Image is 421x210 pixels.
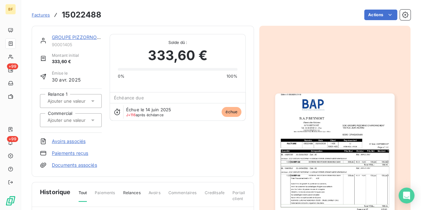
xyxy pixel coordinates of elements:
[364,10,397,20] button: Actions
[95,190,115,201] span: Paiements
[62,9,101,21] h3: 15022488
[148,46,207,65] span: 333,60 €
[47,98,113,104] input: Ajouter une valeur
[5,195,16,206] img: Logo LeanPay
[52,138,86,145] a: Avoirs associés
[40,188,71,196] span: Historique
[52,34,140,40] a: GROUPE PIZZORNO ENVIRONNEMENT
[118,40,237,46] span: Solde dû :
[232,190,246,207] span: Portail client
[399,188,414,203] div: Open Intercom Messenger
[226,73,237,79] span: 100%
[126,113,136,117] span: J+116
[204,190,225,201] span: Creditsafe
[168,190,197,201] span: Commentaires
[52,52,79,58] span: Montant initial
[126,113,163,117] span: après échéance
[52,76,81,83] span: 30 avr. 2025
[52,162,97,168] a: Documents associés
[32,12,50,17] span: Factures
[118,73,124,79] span: 0%
[47,117,113,123] input: Ajouter une valeur
[7,136,18,142] span: +99
[114,95,144,100] span: Échéance due
[32,12,50,18] a: Factures
[126,107,171,112] span: Échue le 14 juin 2025
[52,42,102,47] span: 90001405
[79,190,87,202] span: Tout
[52,70,81,76] span: Émise le
[123,190,140,201] span: Relances
[149,190,160,201] span: Avoirs
[52,150,88,157] a: Paiements reçus
[222,107,241,117] span: échue
[52,58,79,65] span: 333,60 €
[7,63,18,69] span: +99
[5,4,16,15] div: BF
